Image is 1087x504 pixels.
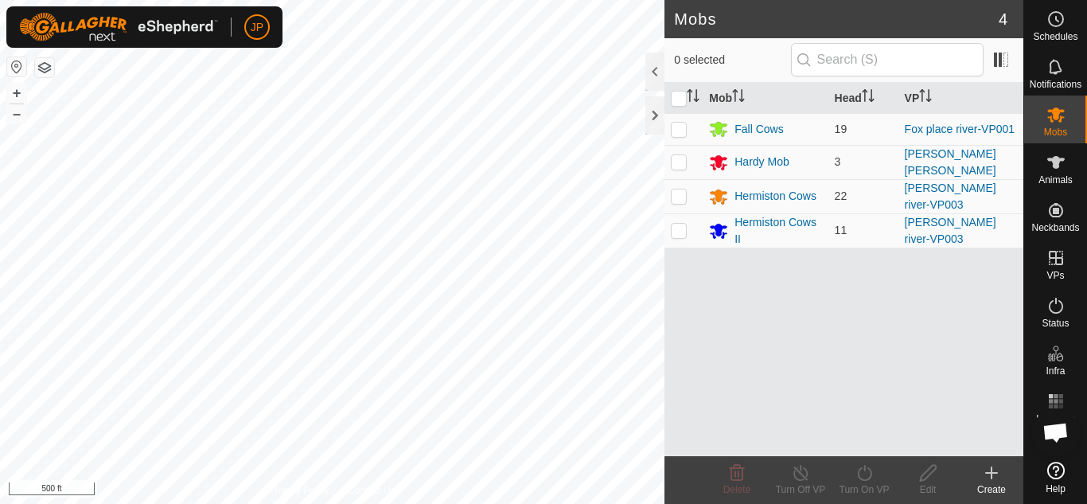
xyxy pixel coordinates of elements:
[7,84,26,103] button: +
[7,57,26,76] button: Reset Map
[1044,127,1067,137] span: Mobs
[19,13,218,41] img: Gallagher Logo
[1038,175,1073,185] span: Animals
[1030,80,1081,89] span: Notifications
[999,7,1007,31] span: 4
[734,154,789,170] div: Hardy Mob
[1042,318,1069,328] span: Status
[732,92,745,104] p-sorticon: Activate to sort
[905,216,996,245] a: [PERSON_NAME] river-VP003
[905,182,996,211] a: [PERSON_NAME] river-VP003
[791,43,984,76] input: Search (S)
[35,58,54,77] button: Map Layers
[1031,223,1079,232] span: Neckbands
[905,147,996,177] a: [PERSON_NAME] [PERSON_NAME]
[674,10,999,29] h2: Mobs
[1024,455,1087,500] a: Help
[703,83,828,114] th: Mob
[674,52,790,68] span: 0 selected
[835,155,841,168] span: 3
[734,214,821,248] div: Hermiston Cows II
[862,92,875,104] p-sorticon: Activate to sort
[905,123,1015,135] a: Fox place river-VP001
[251,19,263,36] span: JP
[723,484,751,495] span: Delete
[835,189,847,202] span: 22
[832,483,896,497] div: Turn On VP
[828,83,898,114] th: Head
[1046,271,1064,280] span: VPs
[1036,414,1075,424] span: Heatmap
[898,83,1023,114] th: VP
[687,92,699,104] p-sorticon: Activate to sort
[919,92,932,104] p-sorticon: Activate to sort
[1032,408,1080,456] div: Open chat
[348,483,395,498] a: Contact Us
[835,123,847,135] span: 19
[835,224,847,236] span: 11
[7,104,26,123] button: –
[734,188,816,205] div: Hermiston Cows
[1033,32,1077,41] span: Schedules
[769,483,832,497] div: Turn Off VP
[734,121,783,138] div: Fall Cows
[1046,366,1065,376] span: Infra
[1046,484,1066,494] span: Help
[270,483,329,498] a: Privacy Policy
[896,483,960,497] div: Edit
[960,483,1023,497] div: Create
